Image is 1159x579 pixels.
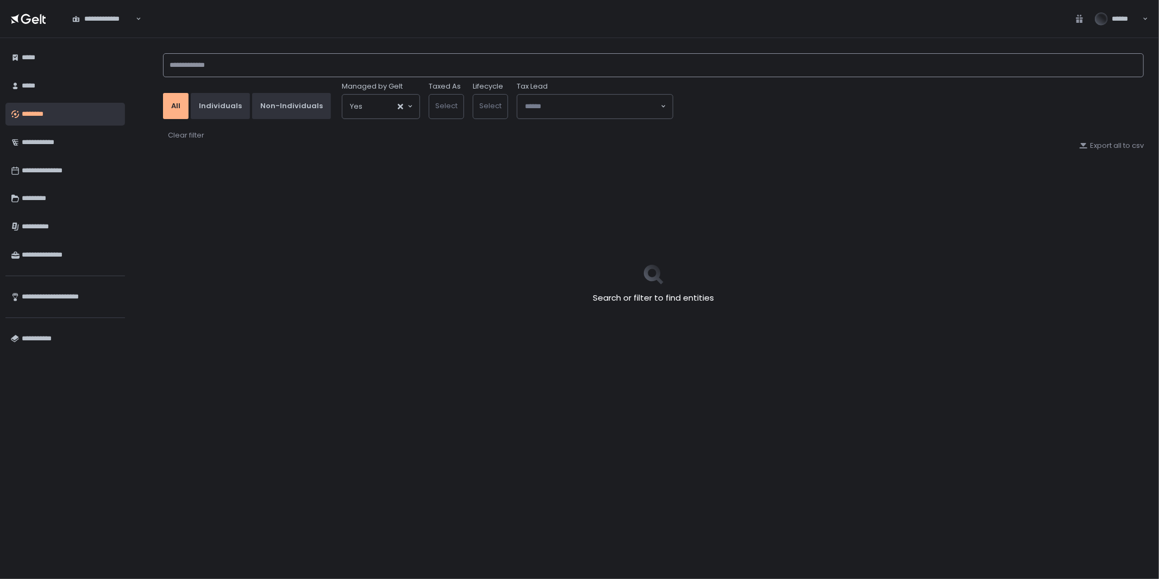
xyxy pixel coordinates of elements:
input: Search for option [362,101,397,112]
button: Individuals [191,93,250,119]
div: Search for option [517,95,673,119]
input: Search for option [525,101,660,112]
div: Clear filter [168,130,204,140]
span: Managed by Gelt [342,82,403,91]
span: Select [479,101,502,111]
div: Non-Individuals [260,101,323,111]
button: Non-Individuals [252,93,331,119]
label: Taxed As [429,82,461,91]
button: Clear filter [167,130,205,141]
div: Search for option [65,7,141,30]
span: Yes [350,101,362,112]
button: Export all to csv [1079,141,1144,151]
label: Lifecycle [473,82,503,91]
h2: Search or filter to find entities [593,292,714,304]
button: Clear Selected [398,104,403,109]
span: Select [435,101,458,111]
span: Tax Lead [517,82,548,91]
button: All [163,93,189,119]
div: Search for option [342,95,419,119]
input: Search for option [134,14,135,24]
div: All [171,101,180,111]
div: Individuals [199,101,242,111]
